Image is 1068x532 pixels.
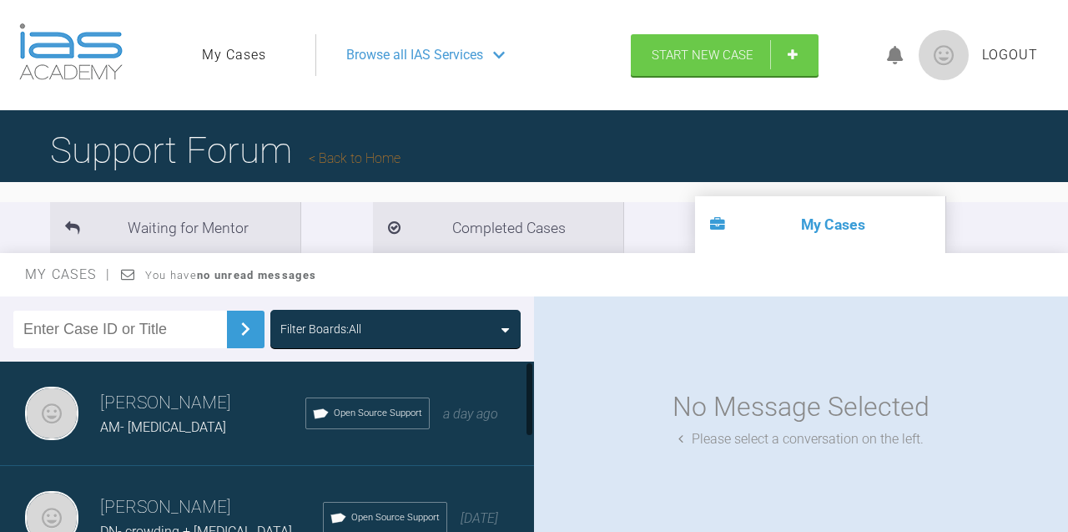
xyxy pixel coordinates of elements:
[351,510,440,525] span: Open Source Support
[678,428,924,450] div: Please select a conversation on the left.
[461,510,498,526] span: [DATE]
[346,44,483,66] span: Browse all IAS Services
[334,406,422,421] span: Open Source Support
[19,23,123,80] img: logo-light.3e3ef733.png
[100,494,323,522] h3: [PERSON_NAME]
[443,406,498,422] span: a day ago
[232,316,259,342] img: chevronRight.28bd32b0.svg
[100,389,305,418] h3: [PERSON_NAME]
[982,44,1038,66] a: Logout
[13,311,227,348] input: Enter Case ID or Title
[280,320,361,338] div: Filter Boards: All
[25,387,78,440] img: Marah Ziad
[695,196,945,253] li: My Cases
[673,386,929,428] div: No Message Selected
[50,202,300,253] li: Waiting for Mentor
[145,269,316,281] span: You have
[25,266,111,282] span: My Cases
[100,419,226,435] span: AM- [MEDICAL_DATA]
[309,150,400,166] a: Back to Home
[197,269,316,281] strong: no unread messages
[652,48,753,63] span: Start New Case
[919,30,969,80] img: profile.png
[631,34,819,76] a: Start New Case
[50,121,400,180] h1: Support Forum
[202,44,266,66] a: My Cases
[373,202,623,253] li: Completed Cases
